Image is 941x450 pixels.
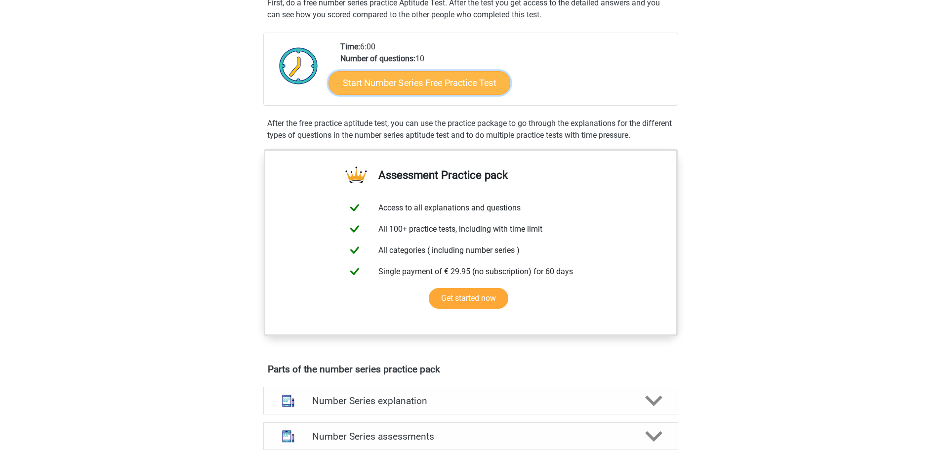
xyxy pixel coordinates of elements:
img: number series assessments [276,424,301,449]
img: Clock [274,41,324,90]
a: assessments Number Series assessments [259,422,682,450]
h4: Number Series explanation [312,395,629,407]
a: Get started now [429,288,508,309]
a: Start Number Series Free Practice Test [328,71,510,94]
div: 6:00 10 [333,41,677,105]
b: Time: [340,42,360,51]
h4: Number Series assessments [312,431,629,442]
b: Number of questions: [340,54,415,63]
a: explanations Number Series explanation [259,387,682,414]
h4: Parts of the number series practice pack [268,364,674,375]
img: number series explanations [276,388,301,413]
div: After the free practice aptitude test, you can use the practice package to go through the explana... [263,118,678,141]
